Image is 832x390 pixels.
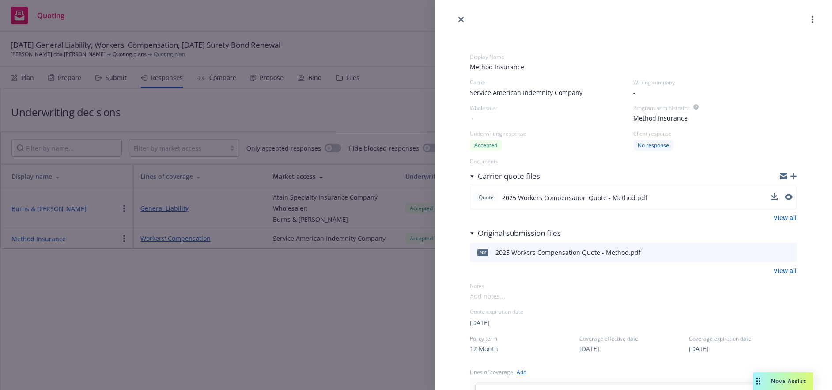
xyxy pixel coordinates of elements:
span: - [470,114,472,123]
span: Quote [477,193,495,201]
a: View all [774,266,797,275]
span: Method Insurance [633,114,688,123]
button: Nova Assist [753,372,813,390]
div: Carrier quote files [470,170,540,182]
div: Drag to move [753,372,764,390]
div: Lines of coverage [470,368,513,376]
h3: Carrier quote files [478,170,540,182]
div: Display Name [470,53,797,61]
span: 2025 Workers Compensation Quote - Method.pdf [502,193,647,202]
h3: Original submission files [478,227,561,239]
span: pdf [477,249,488,256]
div: Original submission files [470,227,561,239]
button: preview file [785,247,793,258]
span: Service American Indemnity Company [470,88,582,97]
a: View all [774,213,797,222]
a: close [456,14,466,25]
div: Carrier [470,79,633,86]
div: Accepted [470,140,502,151]
button: [DATE] [579,344,599,353]
div: Writing company [633,79,797,86]
button: [DATE] [689,344,709,353]
div: Client response [633,130,797,137]
div: Quote expiration date [470,308,797,315]
div: No response [633,140,673,151]
a: Add [517,367,526,377]
span: Policy term [470,335,578,342]
div: Notes [470,282,797,290]
button: download file [771,247,778,258]
button: preview file [785,192,793,203]
span: Coverage expiration date [689,335,797,342]
button: 12 Month [470,344,498,353]
button: [DATE] [470,318,490,327]
span: Coverage effective date [579,335,687,342]
div: Wholesaler [470,104,633,112]
div: Documents [470,158,797,165]
button: preview file [785,194,793,200]
span: - [633,88,635,97]
div: Underwriting response [470,130,633,137]
div: Program administrator [633,104,690,112]
div: 2025 Workers Compensation Quote - Method.pdf [495,248,641,257]
button: download file [771,192,778,203]
span: Method Insurance [470,62,797,72]
button: download file [771,193,778,200]
span: Nova Assist [771,377,806,385]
